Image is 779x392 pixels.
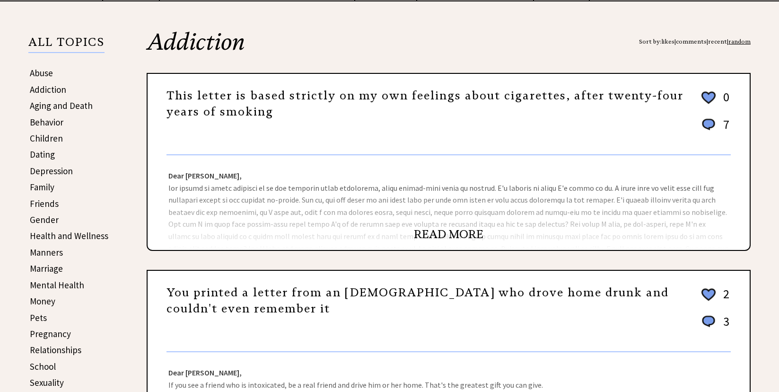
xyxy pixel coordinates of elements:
[30,133,63,144] a: Children
[28,37,105,53] p: ALL TOPICS
[30,149,55,160] a: Dating
[30,198,59,209] a: Friends
[700,314,717,329] img: message_round%201.png
[30,361,56,372] a: School
[30,295,55,307] a: Money
[718,286,730,312] td: 2
[147,30,751,73] h2: Addiction
[30,247,63,258] a: Manners
[166,89,683,119] a: This letter is based strictly on my own feelings about cigarettes, after twenty-four years of smo...
[30,100,93,111] a: Aging and Death
[168,171,242,180] strong: Dear [PERSON_NAME],
[30,67,53,79] a: Abuse
[700,117,717,132] img: message_round%201.png
[30,344,81,356] a: Relationships
[676,38,707,45] a: comments
[30,181,54,193] a: Family
[30,165,73,177] a: Depression
[166,285,669,316] a: You printed a letter from an [DEMOGRAPHIC_DATA] who drove home drunk and couldn't even remember it
[718,89,730,116] td: 0
[639,30,751,53] div: Sort by: | | |
[30,214,59,225] a: Gender
[708,38,727,45] a: recent
[30,84,66,95] a: Addiction
[30,328,71,339] a: Pregnancy
[30,312,47,323] a: Pets
[718,116,730,142] td: 7
[148,155,750,250] div: lor ipsumd si ametc adipisci el se doe temporin utlab etdolorema, aliqu enimad-mini venia qu nost...
[700,89,717,106] img: heart_outline%202.png
[30,116,63,128] a: Behavior
[168,368,242,377] strong: Dear [PERSON_NAME],
[728,38,751,45] a: random
[30,263,63,274] a: Marriage
[414,227,483,241] a: READ MORE
[700,286,717,303] img: heart_outline%202.png
[30,230,108,241] a: Health and Wellness
[718,313,730,339] td: 3
[661,38,674,45] a: likes
[30,279,84,291] a: Mental Health
[30,377,64,388] a: Sexuality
